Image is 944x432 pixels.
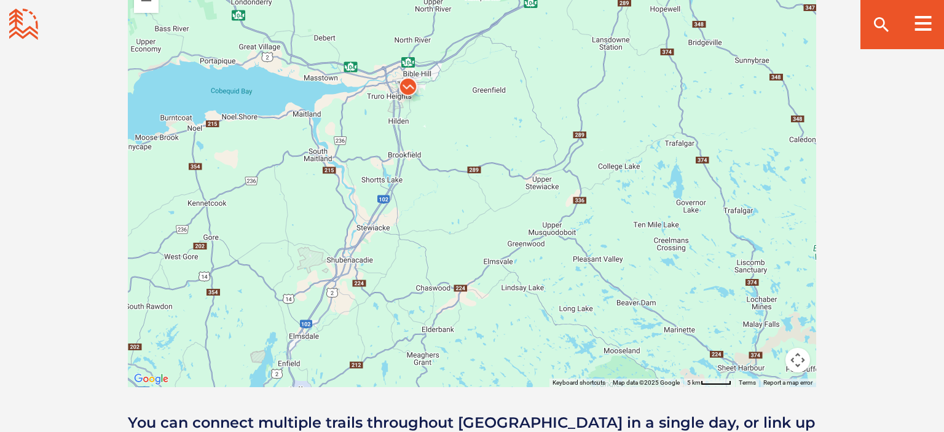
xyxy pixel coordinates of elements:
a: Open this area in Google Maps (opens a new window) [131,371,171,387]
a: Terms (opens in new tab) [739,379,756,386]
span: Map data ©2025 Google [613,379,680,386]
button: Map camera controls [785,348,810,372]
a: Report a map error [763,379,812,386]
button: Keyboard shortcuts [553,379,605,387]
span: 5 km [687,379,701,386]
button: Map Scale: 5 km per 46 pixels [683,379,735,387]
img: Google [131,371,171,387]
ion-icon: search [871,15,891,34]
